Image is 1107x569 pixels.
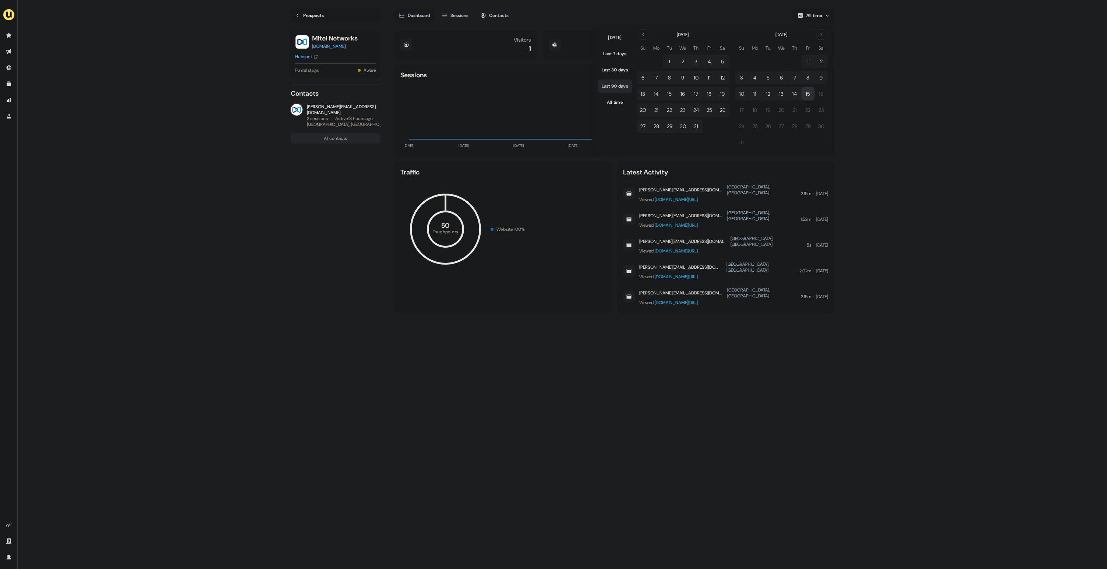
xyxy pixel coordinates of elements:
[307,121,393,127] div: [GEOGRAPHIC_DATA], [GEOGRAPHIC_DATA]
[312,43,358,50] a: [DOMAIN_NAME]
[3,551,15,563] a: Go to profile
[312,34,358,43] button: Mitel Networks
[307,116,328,121] div: 2 sessions
[801,55,814,68] button: 1
[775,71,788,84] button: 6
[689,44,703,52] th: Thursday
[689,55,703,68] button: 3
[291,133,380,144] button: All contacts
[655,300,698,305] a: [DOMAIN_NAME][URL]
[295,67,319,74] span: Funnel stage:
[663,103,676,117] button: 22
[799,267,811,275] div: 2:02m
[801,87,814,100] button: 15
[689,103,703,117] button: 24
[801,216,811,223] div: 1:52m
[639,196,796,203] div: Viewed
[3,110,15,122] a: Go to experiments
[703,44,716,52] th: Friday
[408,12,430,19] div: Dashboard
[639,222,796,229] div: Viewed
[636,103,650,117] button: 20
[716,103,729,117] button: 26
[489,12,509,19] div: Contacts
[291,89,380,98] div: Contacts
[761,44,775,52] th: Tuesday
[775,44,788,52] th: Wednesday
[814,71,828,84] button: 9
[3,62,15,74] a: Go to Inbound
[623,168,828,177] div: Latest Activity
[598,31,632,44] button: [DATE]
[655,248,698,254] a: [DOMAIN_NAME][URL]
[476,9,513,22] button: Contacts
[639,290,722,296] div: [PERSON_NAME][EMAIL_ADDRESS][DOMAIN_NAME]
[816,267,828,275] div: [DATE]
[801,71,814,84] button: 8
[3,535,15,547] a: Go to team
[639,238,725,244] div: [PERSON_NAME][EMAIL_ADDRESS][DOMAIN_NAME]
[639,187,722,193] div: [PERSON_NAME][EMAIL_ADDRESS][DOMAIN_NAME]
[788,71,801,84] button: 7
[703,71,716,84] button: 11
[788,44,801,52] th: Thursday
[655,274,698,280] a: [DOMAIN_NAME][URL]
[716,44,729,52] th: Saturday
[3,78,15,90] a: Go to templates
[598,63,632,77] button: Last 30 days
[307,104,380,116] div: [PERSON_NAME][EMAIL_ADDRESS][DOMAIN_NAME]
[598,96,632,109] button: All time
[650,103,663,117] button: 21
[650,87,663,100] button: 14
[816,190,828,197] div: [DATE]
[663,120,676,133] button: 29
[816,216,828,223] div: [DATE]
[459,143,470,148] tspan: [DATE]
[441,221,450,230] tspan: 50
[568,143,579,148] tspan: [DATE]
[404,143,415,148] tspan: [DATE]
[807,241,811,249] div: 5s
[3,94,15,106] a: Go to attribution
[689,71,703,84] button: 10
[395,9,434,22] button: Dashboard
[636,44,650,52] th: Sunday
[3,29,15,41] a: Go to prospects
[793,9,834,22] button: All time
[295,53,318,60] a: Hubspot
[801,190,811,197] div: 2:15m
[677,31,689,38] div: [DATE]
[650,44,663,52] th: Monday
[689,87,703,100] button: 17
[748,71,761,84] button: 4
[761,87,775,100] button: 12
[496,226,525,233] div: Website 100 %
[3,519,15,531] a: Go to integrations
[639,273,795,280] div: Viewed
[816,241,828,249] div: [DATE]
[529,44,531,53] div: 1
[727,287,796,299] div: [GEOGRAPHIC_DATA], [GEOGRAPHIC_DATA]
[663,55,676,68] button: 1
[291,9,380,22] a: Prospects
[703,87,716,100] button: 18
[761,71,775,84] button: 5
[295,53,312,60] div: Hubspot
[639,299,796,306] div: Viewed
[703,103,716,117] button: 25
[801,44,814,52] th: Friday
[775,87,788,100] button: 13
[735,71,748,84] button: 3
[676,55,689,68] button: 2
[639,247,802,255] div: Viewed
[650,71,663,84] button: 7
[775,31,787,38] div: [DATE]
[716,71,729,84] button: 12
[801,293,811,300] div: 2:15m
[727,210,796,222] div: [GEOGRAPHIC_DATA], [GEOGRAPHIC_DATA]
[748,87,761,100] button: 11
[335,116,373,121] div: Active 18 hours ago
[655,222,698,228] a: [DOMAIN_NAME][URL]
[735,87,748,100] button: 10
